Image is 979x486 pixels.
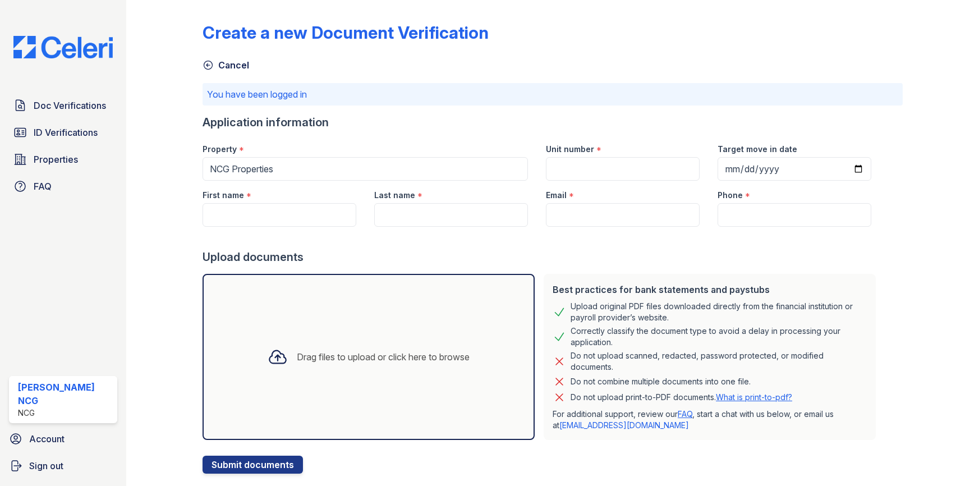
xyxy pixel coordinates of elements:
[207,88,898,101] p: You have been logged in
[4,428,122,450] a: Account
[203,190,244,201] label: First name
[203,456,303,474] button: Submit documents
[571,392,792,403] p: Do not upload print-to-PDF documents.
[34,180,52,193] span: FAQ
[203,58,249,72] a: Cancel
[29,432,65,446] span: Account
[571,350,867,373] div: Do not upload scanned, redacted, password protected, or modified documents.
[18,407,113,419] div: NCG
[34,153,78,166] span: Properties
[34,126,98,139] span: ID Verifications
[203,144,237,155] label: Property
[718,190,743,201] label: Phone
[571,375,751,388] div: Do not combine multiple documents into one file.
[571,325,867,348] div: Correctly classify the document type to avoid a delay in processing your application.
[571,301,867,323] div: Upload original PDF files downloaded directly from the financial institution or payroll provider’...
[34,99,106,112] span: Doc Verifications
[718,144,797,155] label: Target move in date
[9,94,117,117] a: Doc Verifications
[546,144,594,155] label: Unit number
[203,249,880,265] div: Upload documents
[4,36,122,58] img: CE_Logo_Blue-a8612792a0a2168367f1c8372b55b34899dd931a85d93a1a3d3e32e68fde9ad4.png
[374,190,415,201] label: Last name
[559,420,689,430] a: [EMAIL_ADDRESS][DOMAIN_NAME]
[9,148,117,171] a: Properties
[4,455,122,477] a: Sign out
[203,114,880,130] div: Application information
[553,283,867,296] div: Best practices for bank statements and paystubs
[18,380,113,407] div: [PERSON_NAME] NCG
[546,190,567,201] label: Email
[553,409,867,431] p: For additional support, review our , start a chat with us below, or email us at
[9,175,117,198] a: FAQ
[678,409,692,419] a: FAQ
[716,392,792,402] a: What is print-to-pdf?
[297,350,470,364] div: Drag files to upload or click here to browse
[203,22,489,43] div: Create a new Document Verification
[9,121,117,144] a: ID Verifications
[29,459,63,473] span: Sign out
